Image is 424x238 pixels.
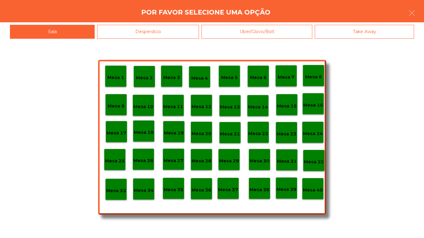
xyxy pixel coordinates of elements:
p: Mesa 17 [106,130,126,137]
p: Mesa 29 [219,157,239,165]
p: Mesa 32 [304,158,324,165]
h4: Por favor selecione uma opção [141,8,270,17]
p: Mesa 3 [163,74,180,81]
p: Mesa 14 [248,104,268,111]
p: Mesa 27 [164,157,183,164]
p: Mesa 28 [192,157,211,165]
p: Mesa 22 [248,130,268,137]
p: Mesa 16 [303,102,323,109]
p: Mesa 36 [192,187,211,194]
p: Mesa 38 [250,186,269,193]
p: Mesa 25 [105,157,125,165]
p: Mesa 23 [277,130,296,138]
p: Mesa 20 [192,130,211,137]
p: Mesa 35 [164,186,183,193]
p: Mesa 37 [218,186,238,193]
p: Mesa 7 [278,74,295,81]
p: Mesa 8 [305,73,322,81]
p: Mesa 18 [134,129,154,136]
p: Mesa 33 [106,187,126,194]
p: Mesa 31 [277,158,297,165]
p: Mesa 2 [136,74,153,82]
p: Mesa 39 [277,186,296,193]
p: Mesa 1 [107,74,124,81]
p: Mesa 9 [108,103,124,110]
p: Mesa 30 [250,157,269,165]
p: Mesa 19 [164,130,184,137]
p: Mesa 21 [220,130,240,138]
p: Mesa 4 [191,75,208,82]
p: Mesa 13 [220,104,240,111]
p: Mesa 15 [277,103,297,110]
p: Mesa 34 [134,187,154,194]
div: Sala [10,25,95,39]
p: Mesa 10 [133,103,153,110]
p: Mesa 11 [163,103,183,110]
p: Mesa 5 [221,74,238,81]
p: Mesa 6 [250,74,267,81]
p: Mesa 24 [303,130,323,137]
p: Mesa 26 [133,157,153,164]
div: Desperdicio [97,25,199,39]
div: Uber/Glovo/Bolt [201,25,312,39]
p: Mesa 12 [192,103,211,110]
p: Mesa 40 [303,187,323,194]
div: Take Away [315,25,414,39]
